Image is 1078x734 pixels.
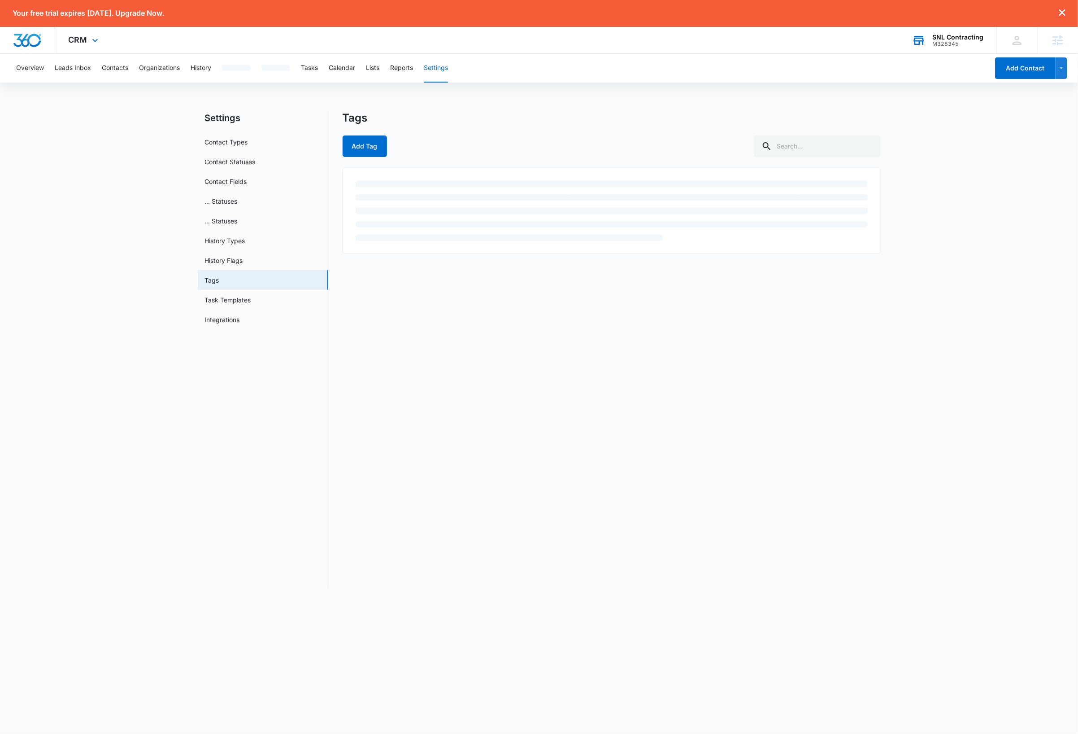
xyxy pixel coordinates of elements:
[69,35,87,44] span: CRM
[205,197,238,206] a: ... Statuses
[13,9,164,17] p: Your free trial expires [DATE]. Upgrade Now.
[329,54,355,83] button: Calendar
[932,41,983,47] div: account id
[198,111,328,125] h2: Settings
[139,54,180,83] button: Organizations
[205,315,240,324] a: Integrations
[205,177,247,186] a: Contact Fields
[343,111,368,125] h1: Tags
[191,54,211,83] button: History
[205,137,248,147] a: Contact Types
[343,135,387,157] button: Add Tag
[754,135,881,157] input: Search...
[205,216,238,226] a: ... Statuses
[205,157,256,166] a: Contact Statuses
[995,57,1056,79] button: Add Contact
[932,34,983,41] div: account name
[102,54,128,83] button: Contacts
[366,54,379,83] button: Lists
[55,54,91,83] button: Leads Inbox
[16,54,44,83] button: Overview
[205,295,251,305] a: Task Templates
[390,54,413,83] button: Reports
[1059,9,1065,17] button: dismiss this dialog
[424,54,448,83] button: Settings
[205,256,243,265] a: History Flags
[205,275,219,285] a: Tags
[55,27,114,53] div: CRM
[301,54,318,83] button: Tasks
[205,236,245,245] a: History Types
